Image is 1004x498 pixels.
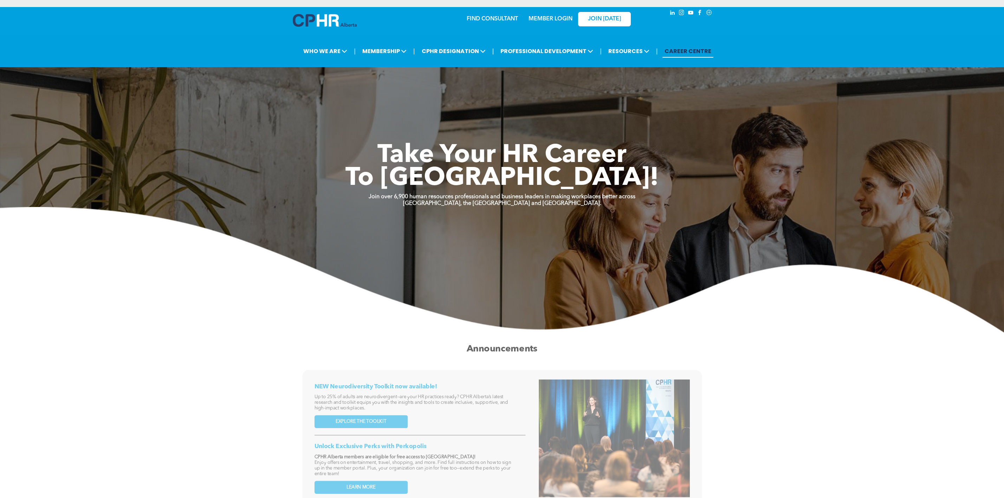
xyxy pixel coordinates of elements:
strong: Join over 6,900 human resources professionals and business leaders in making workplaces better ac... [369,194,635,200]
span: JOIN [DATE] [588,16,621,22]
span: WHO WE ARE [301,45,349,58]
li: | [492,44,494,58]
strong: CPHR Alberta members are eligible for free access to [GEOGRAPHIC_DATA]! [315,454,476,459]
span: Enjoy offers on entertainment, travel, shopping, and more. Find full instructions on how to sign ... [315,460,511,476]
a: MEMBER LOGIN [529,16,572,22]
a: EXPLORE THE TOOLKIT [315,415,408,428]
span: EXPLORE THE TOOLKIT [336,419,386,425]
span: To [GEOGRAPHIC_DATA]! [345,166,659,191]
a: facebook [696,9,704,18]
a: JOIN [DATE] [578,12,631,26]
span: NEW Neurodiversity Toolkit now available! [315,383,437,389]
a: linkedin [669,9,676,18]
span: RESOURCES [606,45,652,58]
span: LEARN MORE [346,484,376,490]
a: Social network [705,9,713,18]
li: | [413,44,415,58]
a: youtube [687,9,695,18]
a: FIND CONSULTANT [467,16,518,22]
li: | [354,44,356,58]
span: Announcements [467,344,538,354]
img: A blue and white logo for cp alberta [293,14,357,27]
span: Up to 25% of adults are neurodivergent—are your HR practices ready? CPHR Alberta’s latest researc... [315,394,508,410]
span: CPHR DESIGNATION [420,45,488,58]
a: LEARN MORE [315,481,408,494]
a: CAREER CENTRE [662,45,713,58]
span: PROFESSIONAL DEVELOPMENT [498,45,595,58]
strong: [GEOGRAPHIC_DATA], the [GEOGRAPHIC_DATA] and [GEOGRAPHIC_DATA]. [403,201,601,206]
a: instagram [678,9,686,18]
span: MEMBERSHIP [360,45,409,58]
li: | [656,44,658,58]
span: Unlock Exclusive Perks with Perkopolis [315,444,427,450]
li: | [600,44,602,58]
span: Take Your HR Career [377,143,627,168]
